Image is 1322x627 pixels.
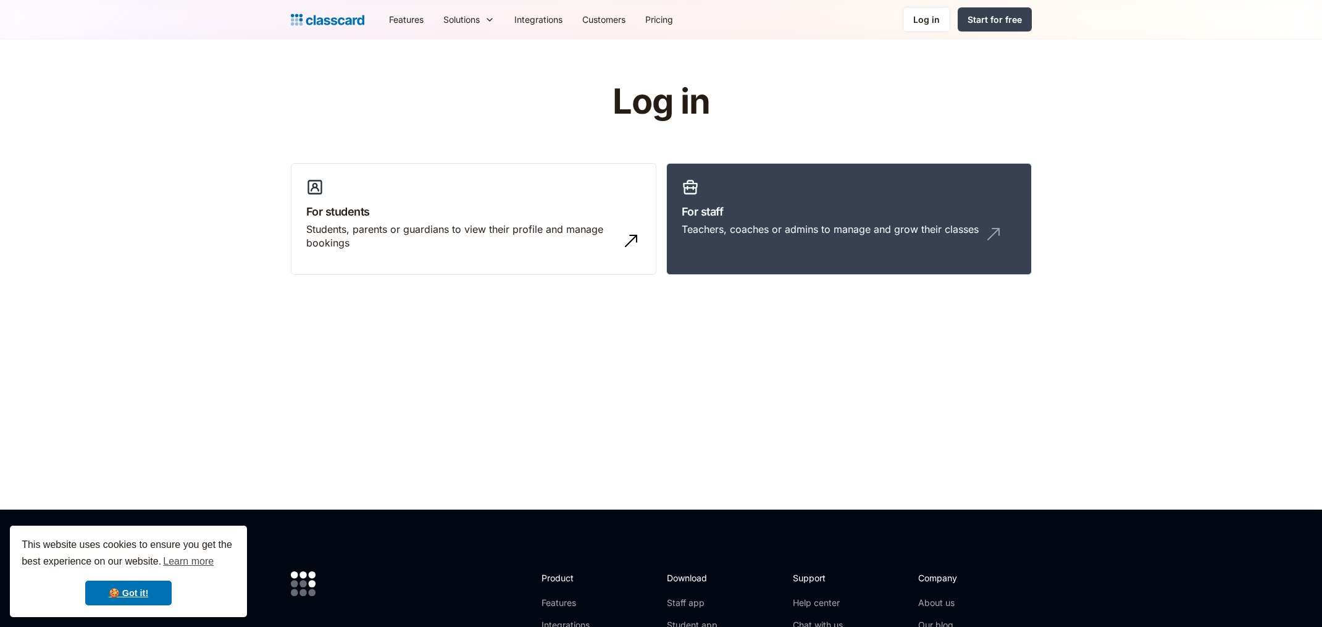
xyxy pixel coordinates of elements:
a: Help center [793,597,843,609]
a: Staff app [667,597,717,609]
h1: Log in [465,83,857,121]
div: Students, parents or guardians to view their profile and manage bookings [306,222,616,250]
h2: Support [793,571,843,584]
a: Start for free [958,7,1032,32]
div: Log in [913,13,940,26]
a: For staffTeachers, coaches or admins to manage and grow their classes [666,163,1032,276]
a: dismiss cookie message [85,581,172,605]
h2: Download [667,571,717,584]
a: About us [918,597,1000,609]
h2: Product [542,571,608,584]
h3: For staff [682,203,1016,220]
a: Pricing [635,6,683,33]
a: Features [542,597,608,609]
a: For studentsStudents, parents or guardians to view their profile and manage bookings [291,163,656,276]
a: Log in [903,7,950,32]
a: Customers [572,6,635,33]
div: cookieconsent [10,526,247,617]
div: Teachers, coaches or admins to manage and grow their classes [682,222,979,236]
a: home [291,11,364,28]
a: Integrations [504,6,572,33]
div: Solutions [433,6,504,33]
span: This website uses cookies to ensure you get the best experience on our website. [22,537,235,571]
a: learn more about cookies [161,552,215,571]
h3: For students [306,203,641,220]
div: Start for free [968,13,1022,26]
div: Solutions [443,13,480,26]
a: Features [379,6,433,33]
h2: Company [918,571,1000,584]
